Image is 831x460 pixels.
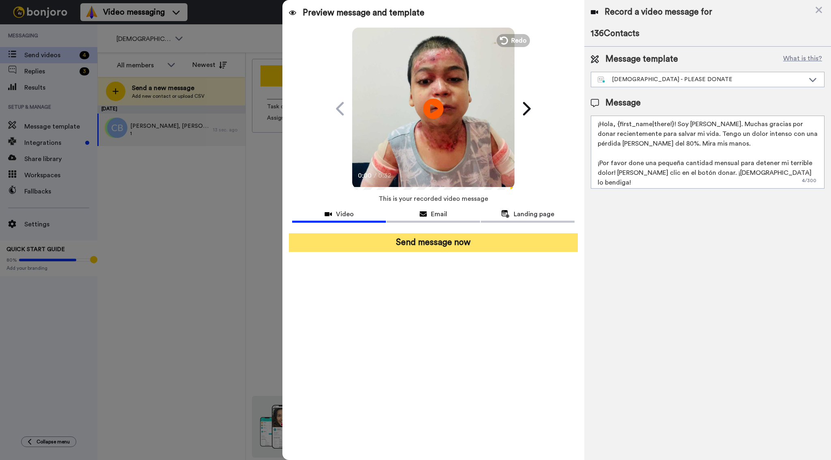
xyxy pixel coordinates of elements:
[598,75,805,84] div: [DEMOGRAPHIC_DATA] - PLEASE DONATE
[378,171,392,181] span: 0:32
[289,233,577,252] button: Send message now
[591,116,825,189] textarea: ¡Hola, {first_name|there!}! Soy [PERSON_NAME]. Muchas gracias por donar recientemente para salvar...
[514,209,554,219] span: Landing page
[605,97,641,109] span: Message
[379,190,488,208] span: This is your recorded video message
[781,53,825,65] button: What is this?
[336,209,354,219] span: Video
[605,53,678,65] span: Message template
[431,209,447,219] span: Email
[374,171,377,181] span: /
[358,171,372,181] span: 0:00
[598,77,605,83] img: nextgen-template.svg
